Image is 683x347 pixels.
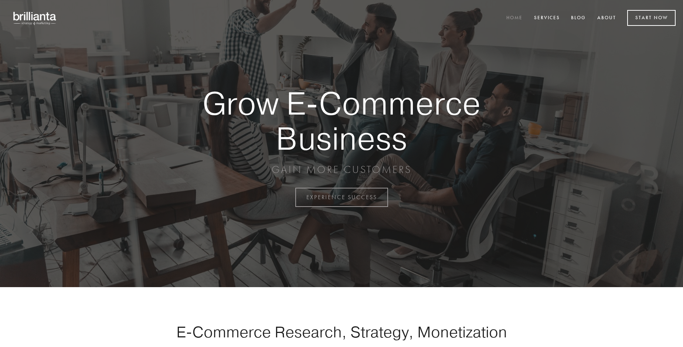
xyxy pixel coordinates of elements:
a: Start Now [627,10,676,26]
a: About [592,12,621,24]
a: Blog [566,12,591,24]
p: GAIN MORE CUSTOMERS [177,163,506,176]
a: Services [529,12,565,24]
a: Home [502,12,527,24]
h1: E-Commerce Research, Strategy, Monetization [153,323,530,341]
strong: Grow E-Commerce Business [177,86,506,156]
img: brillianta - research, strategy, marketing [7,7,63,29]
a: EXPERIENCE SUCCESS [295,188,388,207]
